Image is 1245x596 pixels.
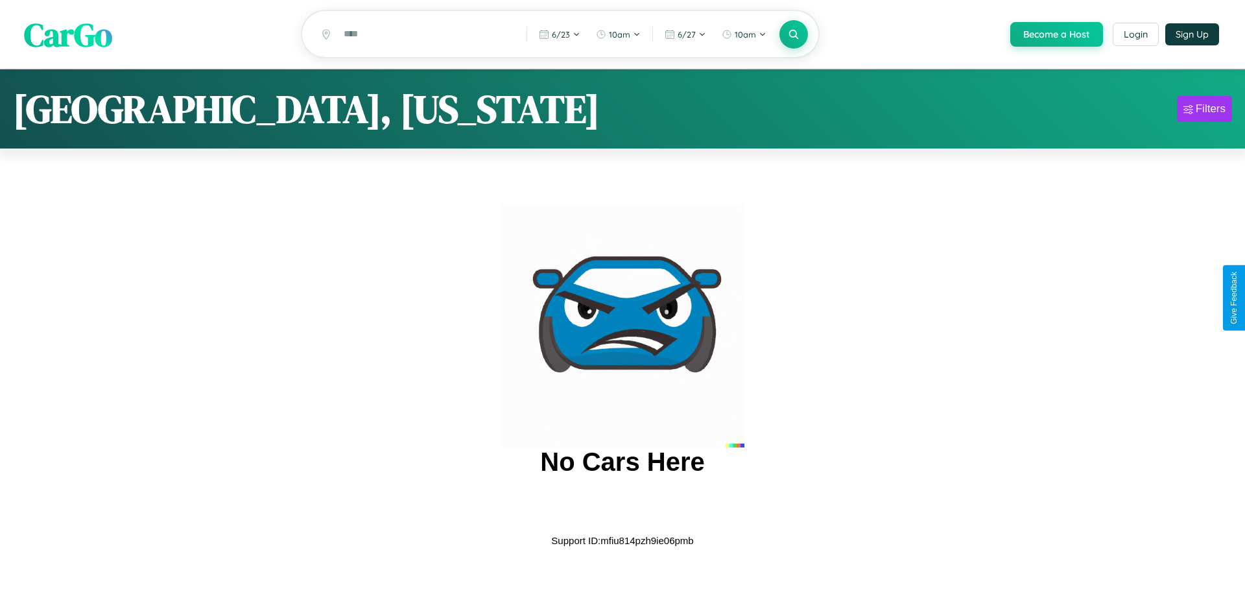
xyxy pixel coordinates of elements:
button: Filters [1177,96,1232,122]
h1: [GEOGRAPHIC_DATA], [US_STATE] [13,82,600,136]
img: car [501,204,744,447]
span: 10am [609,29,630,40]
button: 10am [715,24,773,45]
div: Give Feedback [1229,272,1239,324]
button: 10am [589,24,647,45]
span: 6 / 23 [552,29,570,40]
button: Login [1113,23,1159,46]
button: Become a Host [1010,22,1103,47]
button: 6/23 [532,24,587,45]
span: 10am [735,29,756,40]
span: CarGo [24,12,112,56]
h2: No Cars Here [540,447,704,477]
p: Support ID: mfiu814pzh9ie06pmb [551,532,693,549]
button: 6/27 [658,24,713,45]
button: Sign Up [1165,23,1219,45]
div: Filters [1196,102,1226,115]
span: 6 / 27 [678,29,696,40]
